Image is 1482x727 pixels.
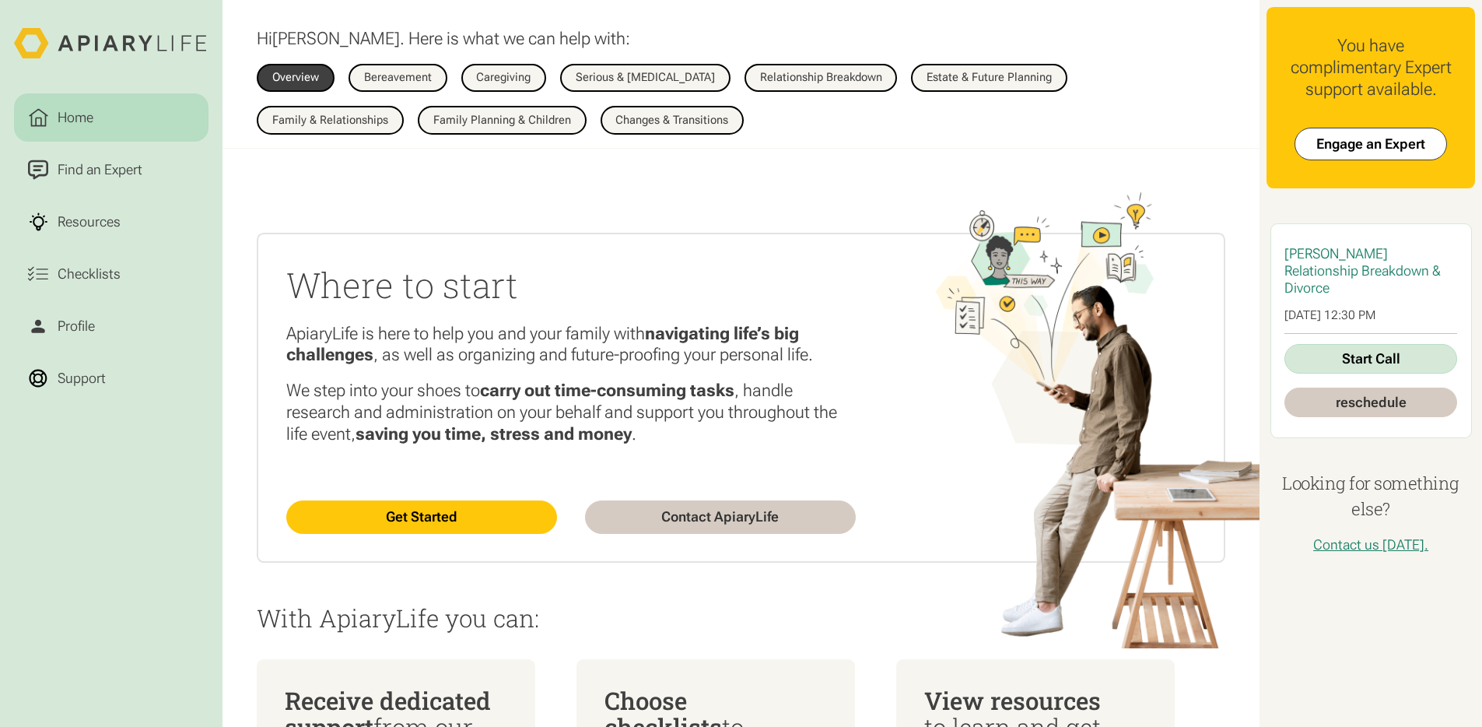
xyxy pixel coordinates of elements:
[1284,307,1456,323] div: [DATE] 12:30 PM
[257,28,630,50] p: Hi . Here is what we can help with:
[1267,470,1475,522] h4: Looking for something else?
[257,64,335,93] a: Overview
[576,72,715,83] div: Serious & [MEDICAL_DATA]
[476,72,531,83] div: Caregiving
[418,106,587,135] a: Family Planning & Children
[257,605,1224,631] p: With ApiaryLife you can:
[1284,245,1388,262] span: [PERSON_NAME]
[924,684,1101,716] span: View resources
[54,316,98,337] div: Profile
[286,500,557,533] a: Get Started
[54,212,124,233] div: Resources
[14,354,208,403] a: Support
[257,106,404,135] a: Family & Relationships
[272,114,388,126] div: Family & Relationships
[349,64,447,93] a: Bereavement
[1284,388,1456,417] a: reschedule
[14,198,208,247] a: Resources
[615,114,728,126] div: Changes & Transitions
[1284,262,1441,296] span: Relationship Breakdown & Divorce
[911,64,1067,93] a: Estate & Future Planning
[272,28,400,48] span: [PERSON_NAME]
[1284,344,1456,374] a: Start Call
[54,264,124,285] div: Checklists
[54,107,96,128] div: Home
[364,72,432,83] div: Bereavement
[585,500,856,533] a: Contact ApiaryLife
[433,114,571,126] div: Family Planning & Children
[54,368,109,389] div: Support
[286,323,855,367] p: ApiaryLife is here to help you and your family with , as well as organizing and future-proofing y...
[480,380,734,400] strong: carry out time-consuming tasks
[286,262,855,308] h2: Where to start
[54,160,145,181] div: Find an Expert
[1313,536,1428,553] a: Contact us [DATE].
[560,64,730,93] a: Serious & [MEDICAL_DATA]
[14,93,208,142] a: Home
[14,250,208,299] a: Checklists
[356,423,632,444] strong: saving you time, stress and money
[1295,128,1447,160] a: Engage an Expert
[927,72,1052,83] div: Estate & Future Planning
[760,72,882,83] div: Relationship Breakdown
[461,64,547,93] a: Caregiving
[745,64,898,93] a: Relationship Breakdown
[286,380,855,445] p: We step into your shoes to , handle research and administration on your behalf and support you th...
[601,106,745,135] a: Changes & Transitions
[14,302,208,351] a: Profile
[286,323,799,365] strong: navigating life’s big challenges
[1281,35,1461,100] div: You have complimentary Expert support available.
[14,146,208,195] a: Find an Expert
